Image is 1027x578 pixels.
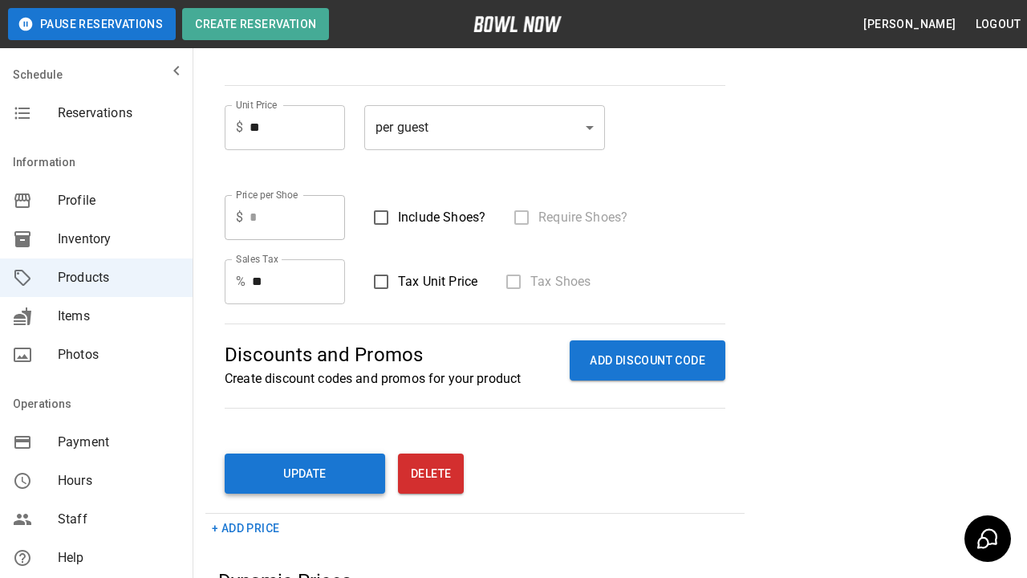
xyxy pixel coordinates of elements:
span: Include Shoes? [398,208,485,227]
button: Logout [969,10,1027,39]
div: per guest [364,105,605,150]
span: Payment [58,433,180,452]
span: Tax Shoes [530,272,591,291]
span: Tax Unit Price [398,272,477,291]
span: Profile [58,191,180,210]
button: + Add Price [205,514,286,543]
p: Create discount codes and promos for your product [225,369,521,389]
button: Create Reservation [182,8,329,40]
span: Hours [58,471,180,490]
span: Help [58,548,180,568]
p: Discounts and Promos [225,340,521,369]
span: Photos [58,345,180,364]
button: Pause Reservations [8,8,176,40]
button: [PERSON_NAME] [857,10,962,39]
span: Reservations [58,104,180,123]
button: Update [225,454,385,494]
span: Items [58,307,180,326]
p: $ [236,208,243,227]
img: logo [473,16,562,32]
button: Delete [398,454,464,494]
span: Require Shoes? [538,208,627,227]
span: Products [58,268,180,287]
p: $ [236,118,243,137]
button: ADD DISCOUNT CODE [570,340,725,381]
span: Staff [58,510,180,529]
span: Inventory [58,230,180,249]
p: % [236,272,246,291]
